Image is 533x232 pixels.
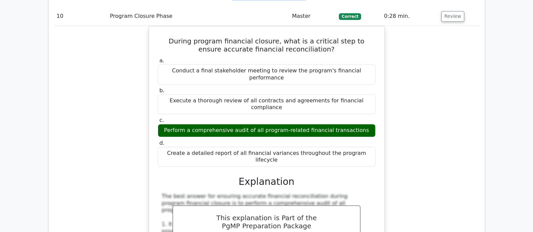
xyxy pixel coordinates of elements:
[158,64,376,85] div: Conduct a final stakeholder meeting to review the program's financial performance
[107,7,289,26] td: Program Closure Phase
[159,57,165,64] span: a.
[158,147,376,167] div: Create a detailed report of all financial variances throughout the program lifecycle
[381,7,439,26] td: 0:28 min.
[441,11,464,22] button: Review
[158,94,376,114] div: Execute a thorough review of all contracts and agreements for financial compliance
[339,13,361,20] span: Correct
[159,140,165,146] span: d.
[162,176,372,188] h3: Explanation
[159,87,165,94] span: b.
[54,7,107,26] td: 10
[158,124,376,137] div: Perform a comprehensive audit of all program-related financial transactions
[157,37,376,53] h5: During program financial closure, what is a critical step to ensure accurate financial reconcilia...
[159,117,164,123] span: c.
[289,7,336,26] td: Master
